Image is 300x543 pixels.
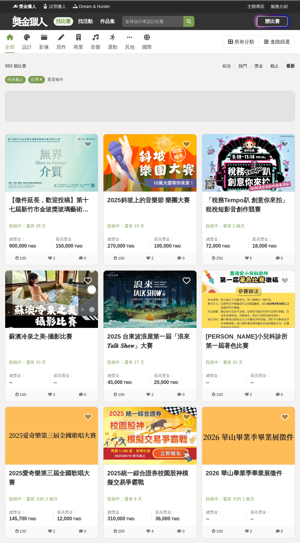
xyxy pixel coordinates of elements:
a: 國際 [142,30,152,53]
span: 總獎金： [9,236,48,242]
span: 2 [151,256,153,260]
span: -- [250,516,254,521]
img: Cover Image [202,407,295,464]
span: 2 [151,392,153,397]
span: TWD [171,517,179,521]
span: TWD [28,244,36,249]
span: 總獎金： [107,509,148,515]
span: 投稿中：還有 大約 1 個月 [206,496,291,502]
span: 投稿中：還有 28 天 [9,223,94,229]
span: 150,000 [56,243,73,249]
a: Cover Image [202,407,295,465]
span: 18,000 [252,243,267,249]
span: 0 [182,392,184,397]
img: Cover Image [103,134,196,192]
div: 獎金 [251,61,267,71]
span: 100 [118,392,125,397]
a: 影像 [39,30,49,53]
a: 寫作 [56,30,66,53]
span: 最高獎金： [56,236,95,242]
div: 綜合 [219,61,235,71]
span: 2 [53,529,55,534]
a: 辦比賽 [257,16,288,27]
span: Dream & Hunter [79,3,110,10]
span: 最高獎金： [252,236,291,242]
span: 4 [151,529,153,534]
a: 作品集 [98,17,117,26]
a: 蘇澳冷泉之美-攝影比賽 [9,332,94,341]
span: 250 [216,256,223,260]
img: Cover Image [103,407,196,464]
span: 投稿中：還有 20 天 [206,359,291,366]
span: 12,000 [57,516,72,521]
span: 0 [84,392,86,397]
span: 0 [182,529,184,534]
img: Cover Image [5,407,98,464]
div: 進階篩選 [270,36,290,48]
div: 音樂 [91,44,100,51]
span: 2 [250,529,252,534]
a: Logo試用獵人 [42,3,66,10]
span: 總獎金： [9,509,49,515]
a: Cover Image [5,407,98,465]
div: 最新 [283,61,298,71]
a: 服務介紹 [271,3,288,10]
span: 2 [53,256,55,260]
a: 其他 [125,30,135,53]
span: TWD [268,244,276,249]
img: Cover Image [202,271,295,328]
img: Cover Image [5,271,98,328]
span: 0 [281,256,283,260]
a: [PERSON_NAME]小兒科診所第一屆著色比賽 [206,332,291,350]
span: 270,000 [107,243,125,249]
span: 2 [53,392,55,397]
span: 最高獎金： [54,373,94,379]
span: 投稿中：還有 20 天 [9,359,94,366]
span: 900,000 [9,243,27,249]
div: 運動 [108,44,118,51]
span: 尚未截止 [7,77,23,82]
span: TWD [126,244,134,249]
a: 商業 [73,30,83,53]
span: 投稿中：還有 8 天 [107,496,193,502]
span: 投稿中：還有 大約 2 個月 [9,496,94,502]
a: LogoDream & Hunter [72,3,110,10]
span: TWD [74,244,83,249]
span: 100 [118,256,125,260]
span: 145,700 [9,516,27,521]
span: 45,000 [107,380,122,385]
a: 全部 [5,30,15,53]
span: 0 [84,529,86,534]
span: 試用獵人 [49,3,66,10]
span: -- [250,380,254,385]
div: 商業 [73,44,83,51]
a: 「稅務Tempo趴 創意你來拍」租稅短影音創作競賽 [206,196,291,214]
span: 投稿中：還有 27 天 [107,359,193,366]
span: 0 [84,256,86,260]
div: 所有分類 [234,36,254,48]
div: 影像 [39,44,49,51]
a: 2025愛奇樂第三屆全國歌唱大賽 [9,469,94,487]
a: 主辦專區 [247,3,264,10]
img: Cover Image [103,271,196,328]
a: 2025統一綜合證券校園股神模擬交易爭霸戰 [107,469,193,487]
span: 最高獎金： [57,509,94,515]
div: 寫作 [56,44,66,51]
a: 運動 [108,30,118,53]
img: Cover Image [202,134,295,192]
div: 設計 [22,44,32,51]
img: Cover Image [5,134,98,192]
span: 100 [20,256,26,260]
span: 獎金獵人 [19,3,36,10]
span: TWD [73,517,81,521]
span: 100 [20,392,26,397]
span: 0 [281,529,283,534]
span: 200 [118,529,125,534]
span: 0 [182,256,184,260]
a: Logo獎金獵人 [12,3,36,10]
span: 最高獎金： [250,509,291,515]
a: 找活動 [76,17,95,26]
